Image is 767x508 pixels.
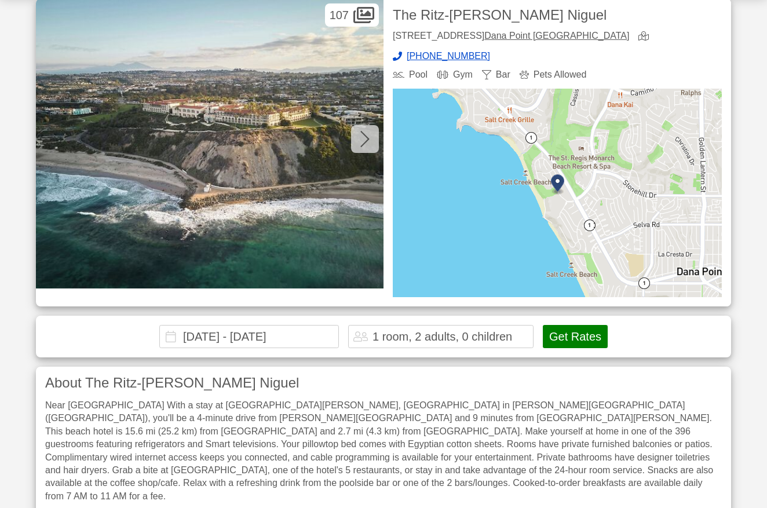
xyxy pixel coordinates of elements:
[393,31,629,42] div: [STREET_ADDRESS]
[520,70,587,79] div: Pets Allowed
[407,52,490,61] span: [PHONE_NUMBER]
[484,31,629,41] a: Dana Point [GEOGRAPHIC_DATA]
[482,70,510,79] div: Bar
[41,3,87,50] img: Marriott
[372,331,512,342] div: 1 room, 2 adults, 0 children
[393,89,722,297] img: map
[325,3,379,27] div: 107
[437,70,473,79] div: Gym
[393,70,428,79] div: Pool
[543,325,608,348] button: Get Rates
[159,325,339,348] input: Choose Dates
[638,31,653,42] a: view map
[45,376,722,390] h3: About The Ritz-[PERSON_NAME] Niguel
[45,399,722,503] div: Near [GEOGRAPHIC_DATA] With a stay at [GEOGRAPHIC_DATA][PERSON_NAME], [GEOGRAPHIC_DATA] in [PERSO...
[393,8,722,22] h2: The Ritz-[PERSON_NAME] Niguel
